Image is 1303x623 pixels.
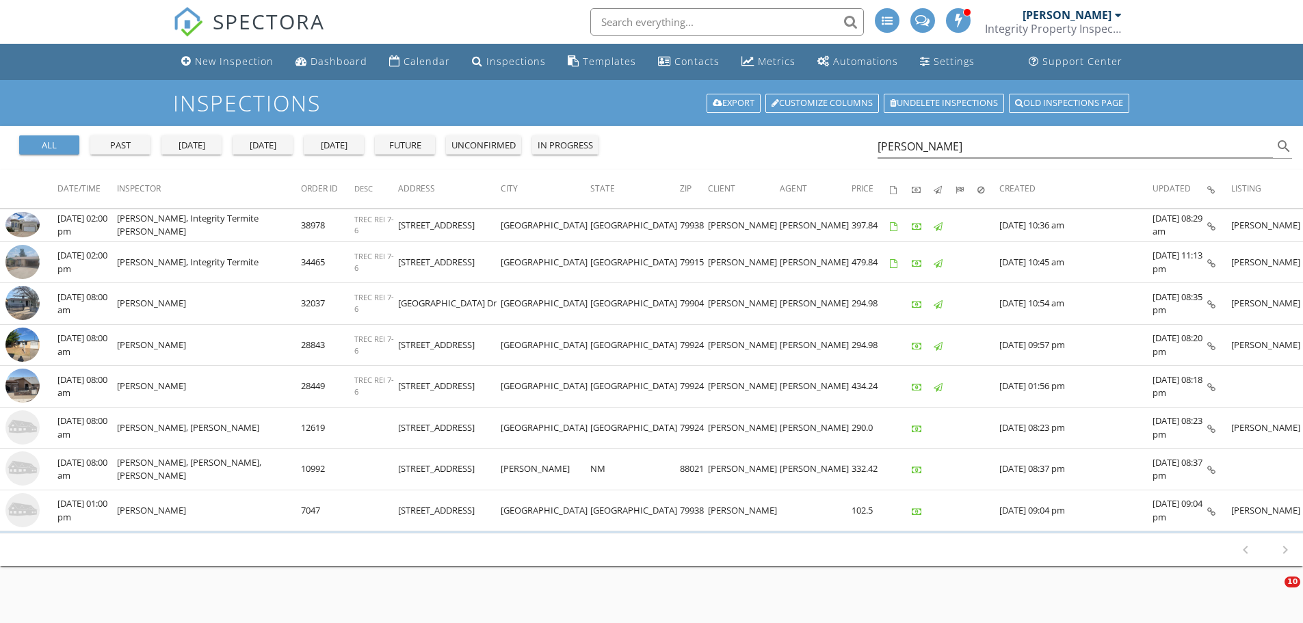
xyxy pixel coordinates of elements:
[311,55,367,68] div: Dashboard
[1153,241,1207,283] td: [DATE] 11:13 pm
[708,183,735,194] span: Client
[1276,138,1292,155] i: search
[398,170,501,208] th: Address: Not sorted.
[451,139,516,153] div: unconfirmed
[5,286,40,320] img: cover.jpg
[852,490,890,531] td: 102.5
[486,55,546,68] div: Inspections
[466,49,551,75] a: Inspections
[501,449,590,490] td: [PERSON_NAME]
[708,324,780,366] td: [PERSON_NAME]
[590,490,680,531] td: [GEOGRAPHIC_DATA]
[1231,209,1303,241] td: [PERSON_NAME]
[708,407,780,449] td: [PERSON_NAME]
[117,366,301,408] td: [PERSON_NAME]
[161,135,222,155] button: [DATE]
[301,490,354,531] td: 7047
[780,170,852,208] th: Agent: Not sorted.
[167,139,216,153] div: [DATE]
[999,209,1153,241] td: [DATE] 10:36 am
[19,135,79,155] button: all
[117,449,301,490] td: [PERSON_NAME], [PERSON_NAME], [PERSON_NAME]
[213,7,325,36] span: SPECTORA
[1153,209,1207,241] td: [DATE] 08:29 am
[780,324,852,366] td: [PERSON_NAME]
[884,94,1004,113] a: Undelete inspections
[708,449,780,490] td: [PERSON_NAME]
[590,183,615,194] span: State
[680,283,708,325] td: 79904
[1231,490,1303,531] td: [PERSON_NAME]
[1042,55,1122,68] div: Support Center
[999,366,1153,408] td: [DATE] 01:56 pm
[590,324,680,366] td: [GEOGRAPHIC_DATA]
[1256,576,1289,609] iframe: Intercom live chat
[57,324,117,366] td: [DATE] 08:00 am
[852,209,890,241] td: 397.84
[708,209,780,241] td: [PERSON_NAME]
[57,490,117,531] td: [DATE] 01:00 pm
[173,18,325,47] a: SPECTORA
[117,183,161,194] span: Inspector
[999,170,1153,208] th: Created: Not sorted.
[1231,170,1303,208] th: Listing: Not sorted.
[501,183,518,194] span: City
[590,241,680,283] td: [GEOGRAPHIC_DATA]
[384,49,456,75] a: Calendar
[708,241,780,283] td: [PERSON_NAME]
[912,170,934,208] th: Paid: Not sorted.
[1153,183,1191,194] span: Updated
[1153,170,1207,208] th: Updated: Not sorted.
[1207,170,1231,208] th: Inspection Details: Not sorted.
[501,490,590,531] td: [GEOGRAPHIC_DATA]
[985,22,1122,36] div: Integrity Property Inspections
[57,449,117,490] td: [DATE] 08:00 am
[5,245,40,279] img: data
[117,324,301,366] td: [PERSON_NAME]
[354,214,394,236] span: TREC REI 7-6
[1231,183,1261,194] span: Listing
[1023,8,1111,22] div: [PERSON_NAME]
[173,7,203,37] img: The Best Home Inspection Software - Spectora
[375,135,435,155] button: future
[590,8,864,36] input: Search everything...
[233,135,293,155] button: [DATE]
[398,183,435,194] span: Address
[1231,241,1303,283] td: [PERSON_NAME]
[354,292,394,314] span: TREC REI 7-6
[1153,407,1207,449] td: [DATE] 08:23 pm
[590,170,680,208] th: State: Not sorted.
[380,139,430,153] div: future
[354,334,394,356] span: TREC REI 7-6
[780,407,852,449] td: [PERSON_NAME]
[1023,49,1128,75] a: Support Center
[5,410,40,445] img: house-placeholder-square-ca63347ab8c70e15b013bc22427d3df0f7f082c62ce06d78aee8ec4e70df452f.jpg
[758,55,795,68] div: Metrics
[354,170,398,208] th: Desc: Not sorted.
[532,135,598,155] button: in progress
[852,324,890,366] td: 294.98
[653,49,725,75] a: Contacts
[1153,449,1207,490] td: [DATE] 08:37 pm
[590,209,680,241] td: [GEOGRAPHIC_DATA]
[956,170,977,208] th: Submitted: Not sorted.
[117,490,301,531] td: [PERSON_NAME]
[301,209,354,241] td: 38978
[852,407,890,449] td: 290.0
[398,490,501,531] td: [STREET_ADDRESS]
[5,328,40,362] img: cover.jpg
[398,241,501,283] td: [STREET_ADDRESS]
[852,283,890,325] td: 294.98
[1231,283,1303,325] td: [PERSON_NAME]
[680,366,708,408] td: 79924
[501,170,590,208] th: City: Not sorted.
[852,241,890,283] td: 479.84
[354,251,394,273] span: TREC REI 7-6
[301,449,354,490] td: 10992
[999,407,1153,449] td: [DATE] 08:23 pm
[501,407,590,449] td: [GEOGRAPHIC_DATA]
[57,170,117,208] th: Date/Time: Not sorted.
[680,170,708,208] th: Zip: Not sorted.
[446,135,521,155] button: unconfirmed
[878,135,1274,158] input: Search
